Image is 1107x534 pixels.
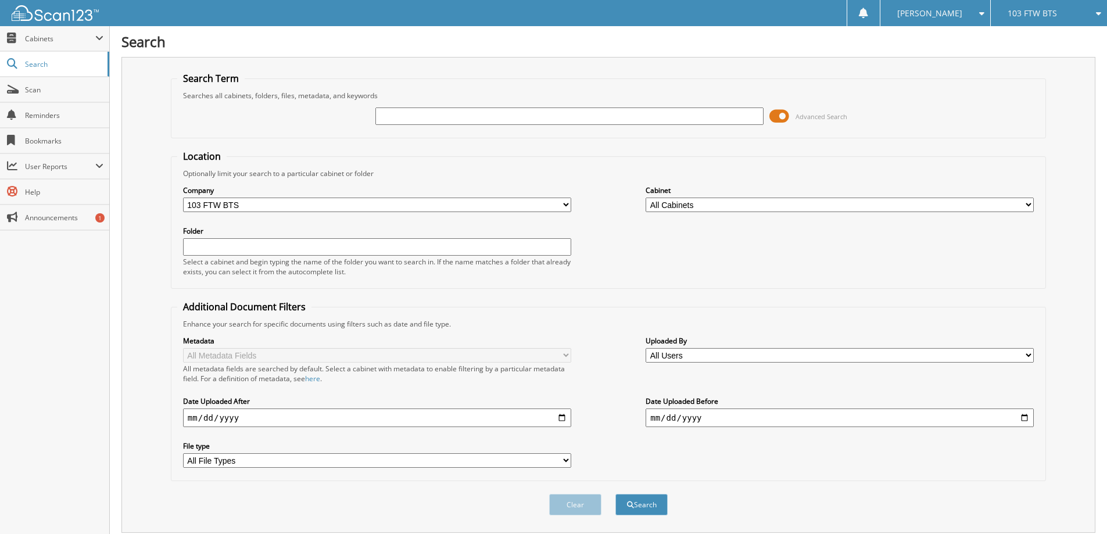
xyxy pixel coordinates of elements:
[25,85,103,95] span: Scan
[177,169,1040,178] div: Optionally limit your search to a particular cabinet or folder
[183,226,571,236] label: Folder
[177,300,311,313] legend: Additional Document Filters
[25,213,103,223] span: Announcements
[25,110,103,120] span: Reminders
[25,34,95,44] span: Cabinets
[12,5,99,21] img: scan123-logo-white.svg
[183,364,571,384] div: All metadata fields are searched by default. Select a cabinet with metadata to enable filtering b...
[646,396,1034,406] label: Date Uploaded Before
[25,162,95,171] span: User Reports
[25,187,103,197] span: Help
[305,374,320,384] a: here
[183,408,571,427] input: start
[121,32,1095,51] h1: Search
[796,112,847,121] span: Advanced Search
[183,185,571,195] label: Company
[177,91,1040,101] div: Searches all cabinets, folders, files, metadata, and keywords
[615,494,668,515] button: Search
[183,396,571,406] label: Date Uploaded After
[549,494,601,515] button: Clear
[897,10,962,17] span: [PERSON_NAME]
[25,59,102,69] span: Search
[177,72,245,85] legend: Search Term
[183,336,571,346] label: Metadata
[95,213,105,223] div: 1
[1008,10,1057,17] span: 103 FTW BTS
[25,136,103,146] span: Bookmarks
[177,150,227,163] legend: Location
[646,185,1034,195] label: Cabinet
[646,336,1034,346] label: Uploaded By
[646,408,1034,427] input: end
[183,441,571,451] label: File type
[183,257,571,277] div: Select a cabinet and begin typing the name of the folder you want to search in. If the name match...
[177,319,1040,329] div: Enhance your search for specific documents using filters such as date and file type.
